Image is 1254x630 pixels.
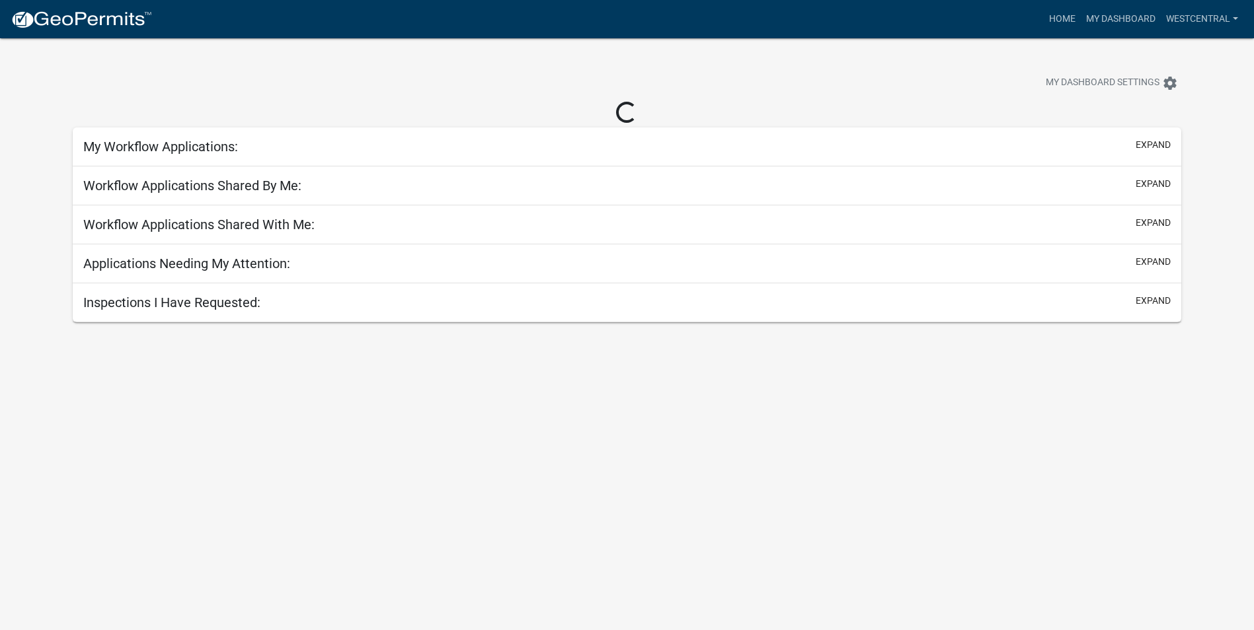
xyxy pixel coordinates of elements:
a: Home [1044,7,1081,32]
h5: My Workflow Applications: [83,139,238,155]
h5: Workflow Applications Shared With Me: [83,217,315,232]
a: My Dashboard [1081,7,1161,32]
button: My Dashboard Settingssettings [1035,70,1189,96]
button: expand [1136,294,1171,308]
h5: Inspections I Have Requested: [83,295,260,310]
span: My Dashboard Settings [1046,75,1159,91]
i: settings [1162,75,1178,91]
button: expand [1136,216,1171,230]
button: expand [1136,255,1171,269]
a: westcentral [1161,7,1243,32]
h5: Applications Needing My Attention: [83,256,290,271]
button: expand [1136,177,1171,191]
button: expand [1136,138,1171,152]
h5: Workflow Applications Shared By Me: [83,178,301,193]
